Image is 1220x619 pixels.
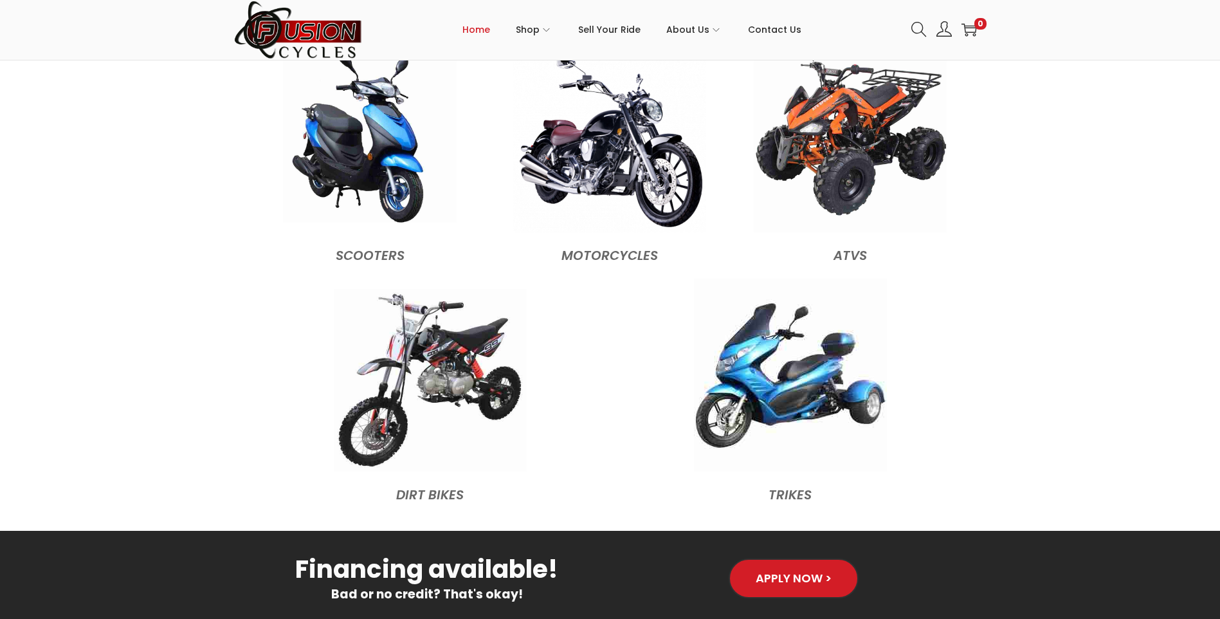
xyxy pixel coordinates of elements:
[756,573,832,584] span: Apply Now >
[516,14,540,46] span: Shop
[462,14,490,46] span: Home
[961,22,977,37] a: 0
[617,477,964,505] figcaption: Trikes
[496,238,724,266] figcaption: MOTORCYCLES
[666,14,709,46] span: About Us
[462,1,490,59] a: Home
[666,1,722,59] a: About Us
[363,1,902,59] nav: Primary navigation
[736,238,963,266] figcaption: ATVs
[578,14,641,46] span: Sell Your Ride
[250,557,604,582] h3: Financing available!
[748,1,801,59] a: Contact Us
[257,238,484,266] figcaption: Scooters
[748,14,801,46] span: Contact Us
[578,1,641,59] a: Sell Your Ride
[516,1,552,59] a: Shop
[729,559,859,598] a: Apply Now >
[257,477,604,505] figcaption: Dirt Bikes
[250,588,604,600] h4: Bad or no credit? That's okay!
